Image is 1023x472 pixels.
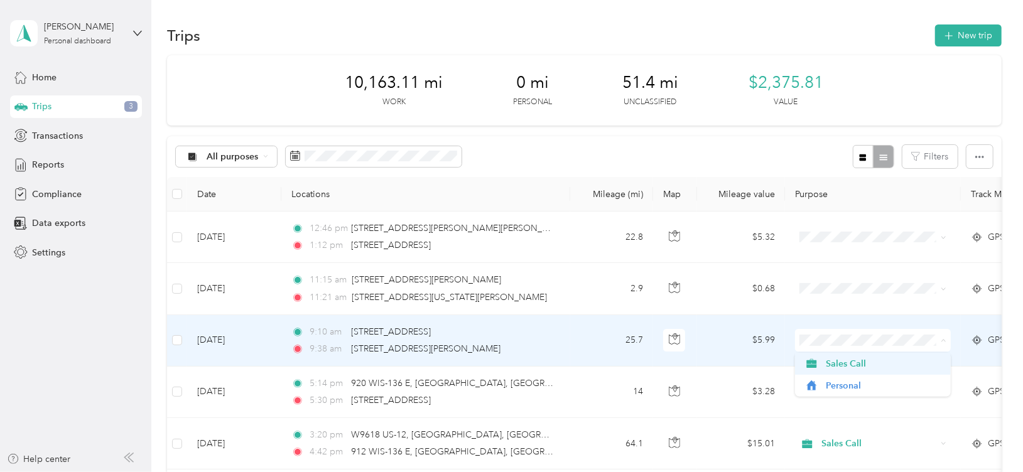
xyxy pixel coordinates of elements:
td: [DATE] [187,263,281,314]
span: 920 WIS-136 E, [GEOGRAPHIC_DATA], [GEOGRAPHIC_DATA] [351,378,601,389]
span: Trips [32,100,51,113]
th: Mileage value [697,177,785,212]
th: Date [187,177,281,212]
td: 2.9 [570,263,653,314]
span: Transactions [32,129,83,142]
span: 9:38 am [310,342,345,356]
span: Sales Call [821,437,936,451]
span: 5:14 pm [310,377,345,390]
td: 25.7 [570,315,653,367]
span: 4:42 pm [310,445,345,459]
span: Personal [826,379,943,392]
span: 5:30 pm [310,394,345,407]
h1: Trips [167,29,200,42]
span: GPS [988,230,1005,244]
button: New trip [935,24,1002,46]
span: Compliance [32,188,82,201]
td: [DATE] [187,315,281,367]
span: [STREET_ADDRESS][PERSON_NAME] [351,343,501,354]
th: Mileage (mi) [570,177,653,212]
span: 11:21 am [310,291,347,304]
p: Value [774,97,798,108]
span: All purposes [207,153,259,161]
td: $5.99 [697,315,785,367]
span: GPS [988,385,1005,399]
th: Purpose [785,177,961,212]
td: [DATE] [187,367,281,418]
td: 22.8 [570,212,653,263]
span: GPS [988,333,1005,347]
th: Locations [281,177,570,212]
span: Home [32,71,57,84]
span: [STREET_ADDRESS] [351,240,431,250]
span: 912 WIS-136 E, [GEOGRAPHIC_DATA], [GEOGRAPHIC_DATA] [351,446,601,457]
div: Personal dashboard [44,38,111,45]
span: 3 [124,101,138,112]
span: 10,163.11 mi [345,73,443,93]
td: $3.28 [697,367,785,418]
span: GPS [988,282,1005,296]
span: [STREET_ADDRESS][PERSON_NAME][PERSON_NAME] [351,223,570,233]
div: [PERSON_NAME] [44,20,122,33]
span: [STREET_ADDRESS] [351,395,431,405]
span: Reports [32,158,64,171]
td: 14 [570,367,653,418]
span: [STREET_ADDRESS][US_STATE][PERSON_NAME] [352,292,547,303]
span: [STREET_ADDRESS][PERSON_NAME] [352,274,501,285]
iframe: Everlance-gr Chat Button Frame [953,402,1023,472]
span: W9618 US-12, [GEOGRAPHIC_DATA], [GEOGRAPHIC_DATA] [351,429,597,440]
td: $0.68 [697,263,785,314]
button: Filters [902,145,958,168]
td: $15.01 [697,418,785,469]
span: 51.4 mi [622,73,678,93]
p: Unclassified [624,97,677,108]
span: 1:12 pm [310,239,345,252]
span: 11:15 am [310,273,347,287]
p: Personal [513,97,552,108]
button: Help center [7,453,71,466]
span: $2,375.81 [749,73,823,93]
th: Map [653,177,697,212]
span: [STREET_ADDRESS] [351,326,431,337]
span: 0 mi [516,73,549,93]
span: 12:46 pm [310,222,345,235]
td: [DATE] [187,212,281,263]
p: Work [382,97,406,108]
td: $5.32 [697,212,785,263]
span: Data exports [32,217,85,230]
span: Settings [32,246,65,259]
td: [DATE] [187,418,281,469]
span: Sales Call [826,357,943,370]
td: 64.1 [570,418,653,469]
span: 9:10 am [310,325,345,339]
span: 3:20 pm [310,428,345,442]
